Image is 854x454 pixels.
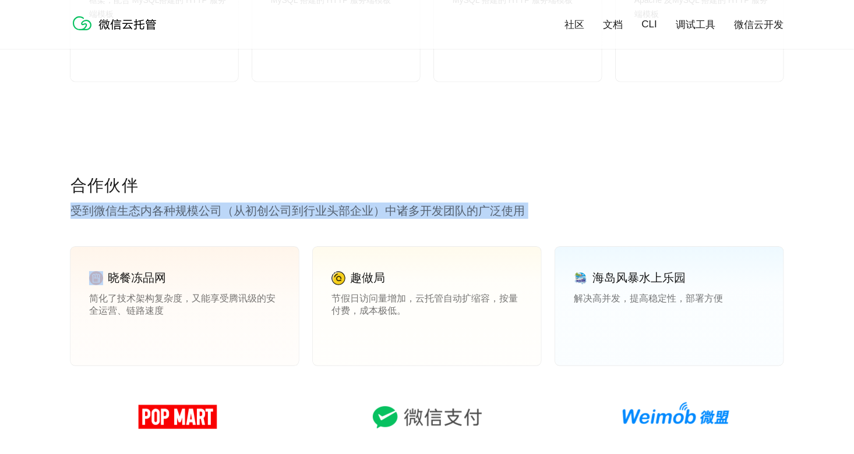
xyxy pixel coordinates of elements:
a: 文档 [604,18,623,31]
p: 海岛风暴水上乐园 [592,270,686,286]
a: 微信云托管 [70,27,164,37]
p: 简化了技术架构复杂度，又能享受腾讯级的安全运营、链路速度 [89,293,280,316]
p: 合作伙伴 [70,175,784,198]
img: 微信云托管 [70,12,164,35]
p: 晓餐冻品网 [108,270,166,286]
a: 调试工具 [676,18,715,31]
p: 受到微信生态内各种规模公司（从初创公司到行业头部企业）中诸多开发团队的广泛使用 [70,203,784,219]
a: 微信云开发 [734,18,784,31]
a: CLI [642,19,657,30]
p: 解决高并发，提高稳定性，部署方便 [574,293,765,316]
p: 节假日访问量增加，云托管自动扩缩容，按量付费，成本极低。 [331,293,523,316]
a: 社区 [565,18,585,31]
p: 趣做局 [350,270,385,286]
